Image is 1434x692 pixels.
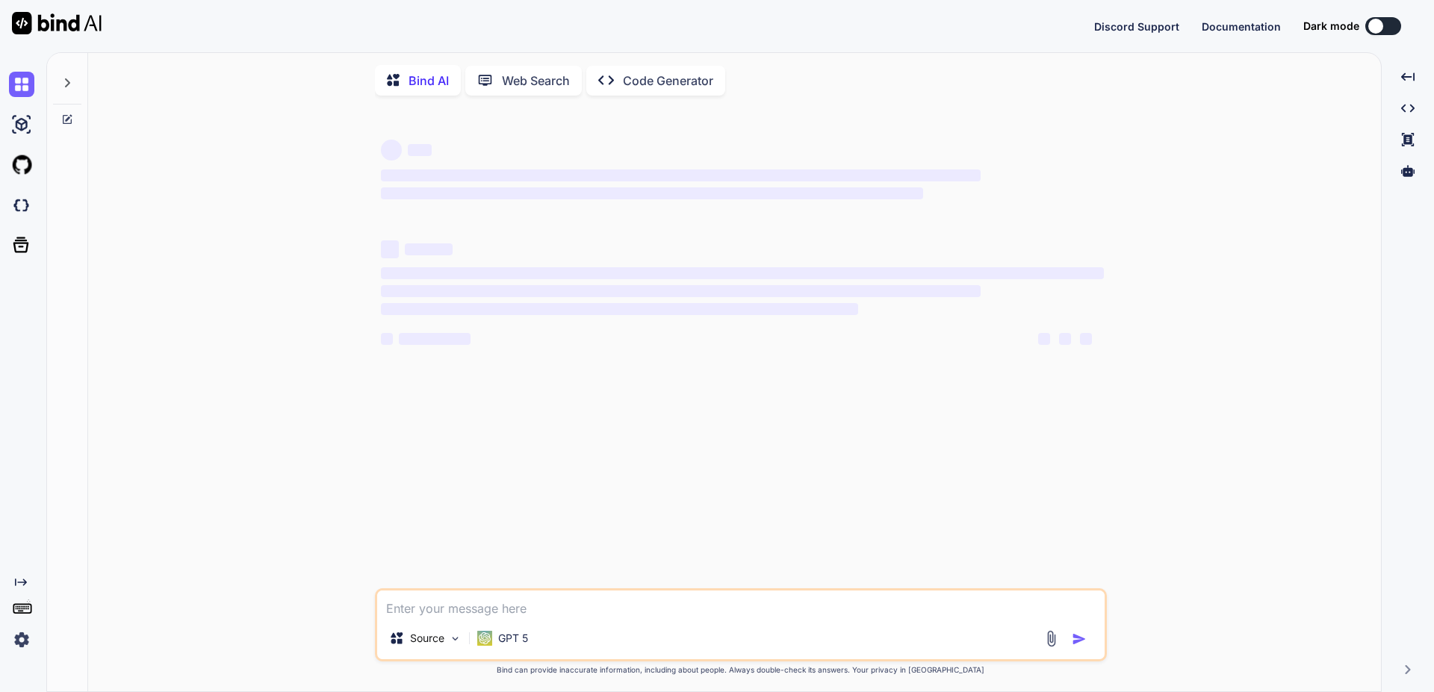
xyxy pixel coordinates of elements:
p: Source [410,631,444,646]
p: Web Search [502,72,570,90]
img: GPT 5 [477,631,492,646]
span: Documentation [1202,20,1281,33]
span: ‌ [381,285,981,297]
span: ‌ [1080,333,1092,345]
img: chat [9,72,34,97]
span: ‌ [381,267,1104,279]
img: darkCloudIdeIcon [9,193,34,218]
span: ‌ [1038,333,1050,345]
span: ‌ [381,169,981,181]
img: settings [9,627,34,652]
span: Dark mode [1303,19,1359,34]
span: ‌ [1059,333,1071,345]
span: ‌ [381,303,858,315]
p: Bind can provide inaccurate information, including about people. Always double-check its answers.... [375,664,1107,676]
button: Documentation [1202,19,1281,34]
span: ‌ [381,140,402,160]
p: Bind AI [409,72,449,90]
span: ‌ [408,144,432,156]
p: GPT 5 [498,631,528,646]
span: Discord Support [1094,20,1179,33]
img: githubLight [9,152,34,178]
p: Code Generator [623,72,713,90]
button: Discord Support [1094,19,1179,34]
span: ‌ [405,243,453,255]
span: ‌ [381,333,393,345]
img: icon [1072,632,1087,646]
img: attachment [1043,630,1060,647]
img: ai-studio [9,112,34,137]
img: Bind AI [12,12,102,34]
img: Pick Models [449,632,462,645]
span: ‌ [399,333,471,345]
span: ‌ [381,240,399,258]
span: ‌ [381,187,923,199]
